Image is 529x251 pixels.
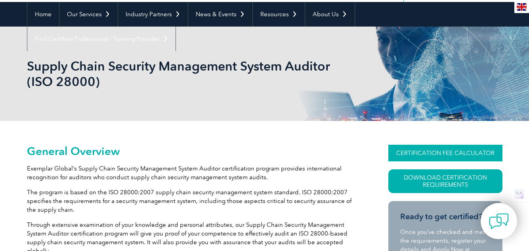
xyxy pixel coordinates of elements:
[118,2,188,27] a: Industry Partners
[27,188,360,214] p: The program is based on the ISO 28000:2007 supply chain security management system standard. ISO ...
[253,2,305,27] a: Resources
[388,145,502,161] a: CERTIFICATION FEE CALCULATOR
[305,2,355,27] a: About Us
[489,211,509,231] img: contact-chat.png
[388,169,502,193] a: Download Certification Requirements
[27,164,360,182] p: Exemplar Global’s Supply Chain Security Management System Auditor certification program provides ...
[59,2,118,27] a: Our Services
[27,27,176,51] a: Find Certified Professional / Training Provider
[188,2,252,27] a: News & Events
[517,3,527,11] img: en
[27,58,331,89] h1: Supply Chain Security Management System Auditor (ISO 28000)
[27,145,360,157] h2: General Overview
[400,212,491,222] h3: Ready to get certified?
[27,2,59,27] a: Home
